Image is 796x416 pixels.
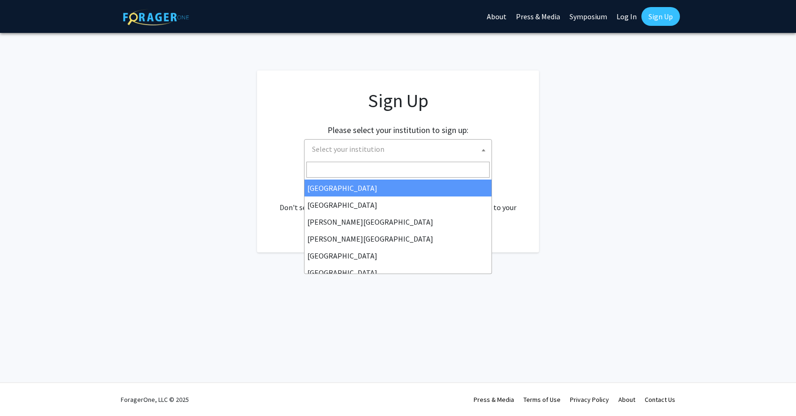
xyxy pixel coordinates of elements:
span: Select your institution [312,144,384,154]
li: [GEOGRAPHIC_DATA] [304,247,492,264]
li: [PERSON_NAME][GEOGRAPHIC_DATA] [304,230,492,247]
li: [GEOGRAPHIC_DATA] [304,196,492,213]
div: ForagerOne, LLC © 2025 [121,383,189,416]
a: Privacy Policy [570,395,609,404]
input: Search [306,162,490,178]
img: ForagerOne Logo [123,9,189,25]
a: Contact Us [645,395,675,404]
li: [GEOGRAPHIC_DATA] [304,180,492,196]
li: [GEOGRAPHIC_DATA] [304,264,492,281]
h2: Please select your institution to sign up: [328,125,468,135]
a: Terms of Use [523,395,561,404]
span: Select your institution [308,140,492,159]
span: Select your institution [304,139,492,160]
li: [PERSON_NAME][GEOGRAPHIC_DATA] [304,213,492,230]
h1: Sign Up [276,89,520,112]
a: About [618,395,635,404]
a: Sign Up [641,7,680,26]
div: Already have an account? . Don't see your institution? about bringing ForagerOne to your institut... [276,179,520,224]
a: Press & Media [474,395,514,404]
